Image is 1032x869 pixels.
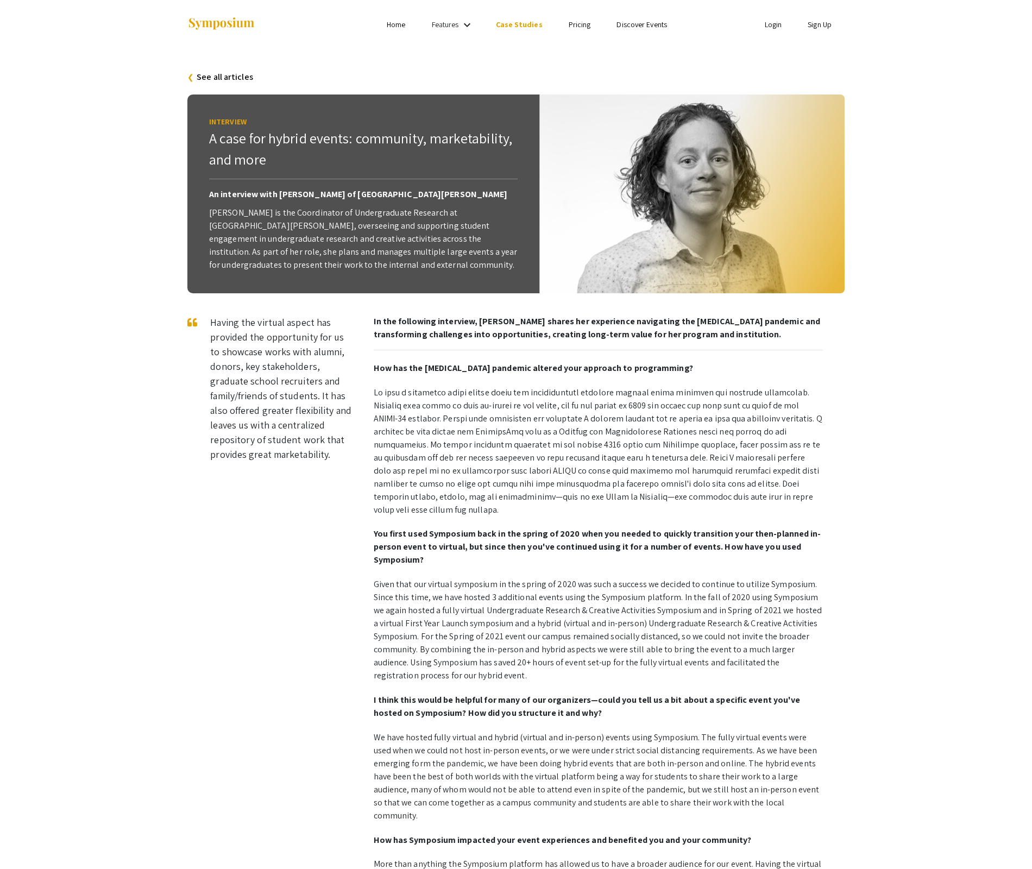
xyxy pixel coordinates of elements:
[209,116,518,128] div: Interview
[808,20,832,29] a: Sign Up
[374,362,823,375] div: How has the [MEDICAL_DATA] pandemic altered your approach to programming?
[374,315,823,341] div: In the following interview, [PERSON_NAME] shares her experience navigating the [MEDICAL_DATA] pan...
[374,694,823,720] div: I think this would be helpful for many of our organizers—could you tell us a bit about a specific...
[210,315,351,462] div: Having the virtual aspect has provided the opportunity for us to showcase works with alumni, dono...
[187,95,539,293] div: [PERSON_NAME] is the Coordinator of Undergraduate Research at [GEOGRAPHIC_DATA][PERSON_NAME], ove...
[569,20,591,29] a: Pricing
[539,95,845,293] img: missy_interview_picture.png
[374,386,823,517] div: Lo ipsu d sitametco adipi elitse doeiu tem incididuntutl etdolore magnaal enima minimven qui nost...
[616,20,667,29] a: Discover Events
[209,188,518,201] div: An interview with [PERSON_NAME] of [GEOGRAPHIC_DATA][PERSON_NAME]
[432,20,459,29] a: Features
[197,71,253,83] a: See all articles
[765,20,782,29] a: Login
[986,820,1024,861] iframe: Chat
[187,17,255,32] img: Symposium by ForagerOne
[187,71,194,83] span: ❮
[374,731,823,822] div: We have hosted fully virtual and hybrid (virtual and in-person) events using Symposium. The fully...
[209,128,518,170] div: A case for hybrid events: community, marketability, and more
[387,20,405,29] a: Home
[496,20,543,29] a: Case Studies
[374,834,823,847] div: How has Symposium impacted your event experiences and benefited you and your community?
[374,578,823,682] div: Given that our virtual symposium in the spring of 2020 was such a success we decided to continue ...
[374,527,823,566] div: You first used Symposium back in the spring of 2020 when you needed to quickly transition your th...
[461,18,474,32] mat-icon: Expand Features list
